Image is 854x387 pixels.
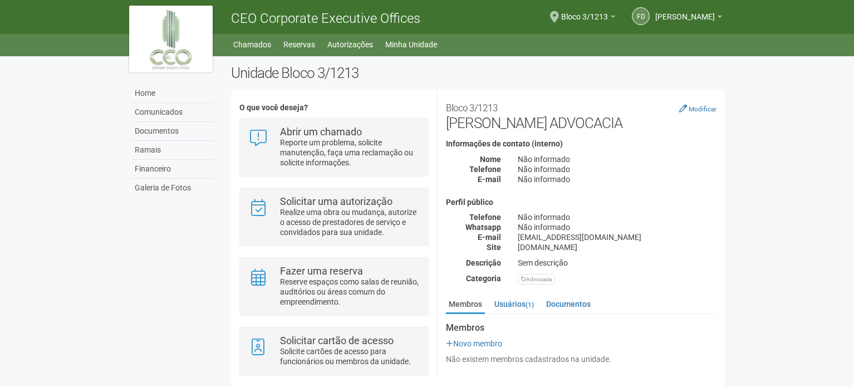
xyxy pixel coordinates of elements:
[446,98,716,131] h2: [PERSON_NAME] ADVOCACIA
[543,296,593,312] a: Documentos
[231,65,725,81] h2: Unidade Bloco 3/1213
[509,242,725,252] div: [DOMAIN_NAME]
[446,140,716,148] h4: Informações de contato (interno)
[248,127,419,168] a: Abrir um chamado Reporte um problema, solicite manutenção, faça uma reclamação ou solicite inform...
[233,37,271,52] a: Chamados
[492,296,537,312] a: Usuários(1)
[518,274,555,285] div: Advocacia
[655,14,722,23] a: [PERSON_NAME]
[446,354,716,364] div: Não existem membros cadastrados na unidade.
[132,84,214,103] a: Home
[509,222,725,232] div: Não informado
[280,138,420,168] p: Reporte um problema, solicite manutenção, faça uma reclamação ou solicite informações.
[509,164,725,174] div: Não informado
[446,323,716,333] strong: Membros
[280,265,363,277] strong: Fazer uma reserva
[132,141,214,160] a: Ramais
[561,14,615,23] a: Bloco 3/1213
[132,103,214,122] a: Comunicados
[478,175,501,184] strong: E-mail
[239,104,428,112] h4: O que você deseja?
[248,197,419,237] a: Solicitar uma autorização Realize uma obra ou mudança, autorize o acesso de prestadores de serviç...
[469,165,501,174] strong: Telefone
[283,37,315,52] a: Reservas
[632,7,650,25] a: FD
[280,277,420,307] p: Reserve espaços como salas de reunião, auditórios ou áreas comum do empreendimento.
[509,154,725,164] div: Não informado
[689,105,716,113] small: Modificar
[248,336,419,366] a: Solicitar cartão de acesso Solicite cartões de acesso para funcionários ou membros da unidade.
[280,195,392,207] strong: Solicitar uma autorização
[509,232,725,242] div: [EMAIL_ADDRESS][DOMAIN_NAME]
[679,104,716,113] a: Modificar
[446,339,502,348] a: Novo membro
[466,258,501,267] strong: Descrição
[446,102,498,114] small: Bloco 3/1213
[280,207,420,237] p: Realize uma obra ou mudança, autorize o acesso de prestadores de serviço e convidados para sua un...
[509,212,725,222] div: Não informado
[466,274,501,283] strong: Categoria
[327,37,373,52] a: Autorizações
[280,335,394,346] strong: Solicitar cartão de acesso
[487,243,501,252] strong: Site
[132,160,214,179] a: Financeiro
[132,179,214,197] a: Galeria de Fotos
[129,6,213,72] img: logo.jpg
[280,126,362,138] strong: Abrir um chamado
[231,11,420,26] span: CEO Corporate Executive Offices
[509,258,725,268] div: Sem descrição
[446,198,716,207] h4: Perfil público
[248,266,419,307] a: Fazer uma reserva Reserve espaços como salas de reunião, auditórios ou áreas comum do empreendime...
[385,37,437,52] a: Minha Unidade
[446,296,485,314] a: Membros
[280,346,420,366] p: Solicite cartões de acesso para funcionários ou membros da unidade.
[132,122,214,141] a: Documentos
[655,2,715,21] span: FREDERICO DE SERPA PINTO LOPES GUIMARÃES
[469,213,501,222] strong: Telefone
[478,233,501,242] strong: E-mail
[480,155,501,164] strong: Nome
[465,223,501,232] strong: Whatsapp
[526,301,534,308] small: (1)
[509,174,725,184] div: Não informado
[561,2,608,21] span: Bloco 3/1213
